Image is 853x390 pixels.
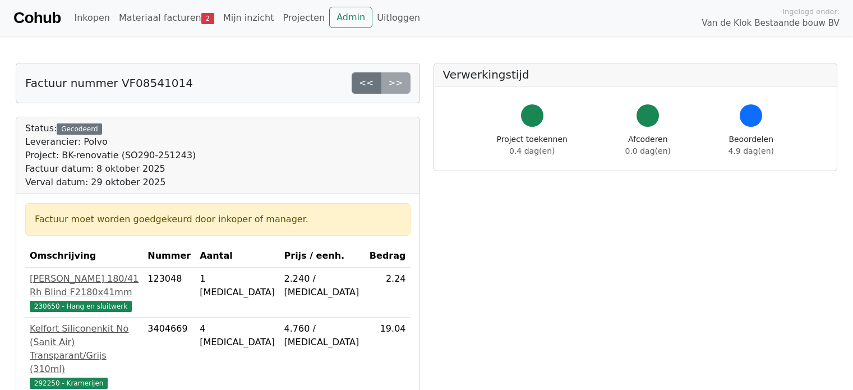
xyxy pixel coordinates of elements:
span: 0.4 dag(en) [509,146,555,155]
td: 2.24 [365,268,411,318]
th: Nummer [143,245,195,268]
span: Van de Klok Bestaande bouw BV [702,17,840,30]
div: 1 [MEDICAL_DATA] [200,272,275,299]
th: Aantal [195,245,279,268]
a: Materiaal facturen2 [114,7,219,29]
div: 4 [MEDICAL_DATA] [200,322,275,349]
a: Kelfort Siliconenkit No (Sanit Air) Transparant/Grijs (310ml)292250 - Kramerijen [30,322,139,389]
th: Bedrag [365,245,411,268]
span: Ingelogd onder: [782,6,840,17]
div: 2.240 / [MEDICAL_DATA] [284,272,361,299]
div: Factuur datum: 8 oktober 2025 [25,162,196,176]
a: [PERSON_NAME] 180/41 Rh Blind F2180x41mm230650 - Hang en sluitwerk [30,272,139,313]
span: 2 [201,13,214,24]
a: Admin [329,7,372,28]
div: Beoordelen [728,134,774,157]
span: 292250 - Kramerijen [30,378,108,389]
div: Status: [25,122,196,189]
a: Projecten [278,7,329,29]
h5: Verwerkingstijd [443,68,828,81]
div: Gecodeerd [57,123,102,135]
a: << [352,72,381,94]
div: 4.760 / [MEDICAL_DATA] [284,322,361,349]
div: Leverancier: Polvo [25,135,196,149]
div: Verval datum: 29 oktober 2025 [25,176,196,189]
div: Kelfort Siliconenkit No (Sanit Air) Transparant/Grijs (310ml) [30,322,139,376]
a: Cohub [13,4,61,31]
span: 0.0 dag(en) [625,146,671,155]
h5: Factuur nummer VF08541014 [25,76,193,90]
span: 4.9 dag(en) [728,146,774,155]
a: Mijn inzicht [219,7,279,29]
a: Inkopen [70,7,114,29]
th: Prijs / eenh. [280,245,365,268]
div: Afcoderen [625,134,671,157]
div: Project: BK-renovatie (SO290-251243) [25,149,196,162]
th: Omschrijving [25,245,143,268]
div: Project toekennen [497,134,568,157]
span: 230650 - Hang en sluitwerk [30,301,132,312]
div: [PERSON_NAME] 180/41 Rh Blind F2180x41mm [30,272,139,299]
a: Uitloggen [372,7,425,29]
div: Factuur moet worden goedgekeurd door inkoper of manager. [35,213,401,226]
td: 123048 [143,268,195,318]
